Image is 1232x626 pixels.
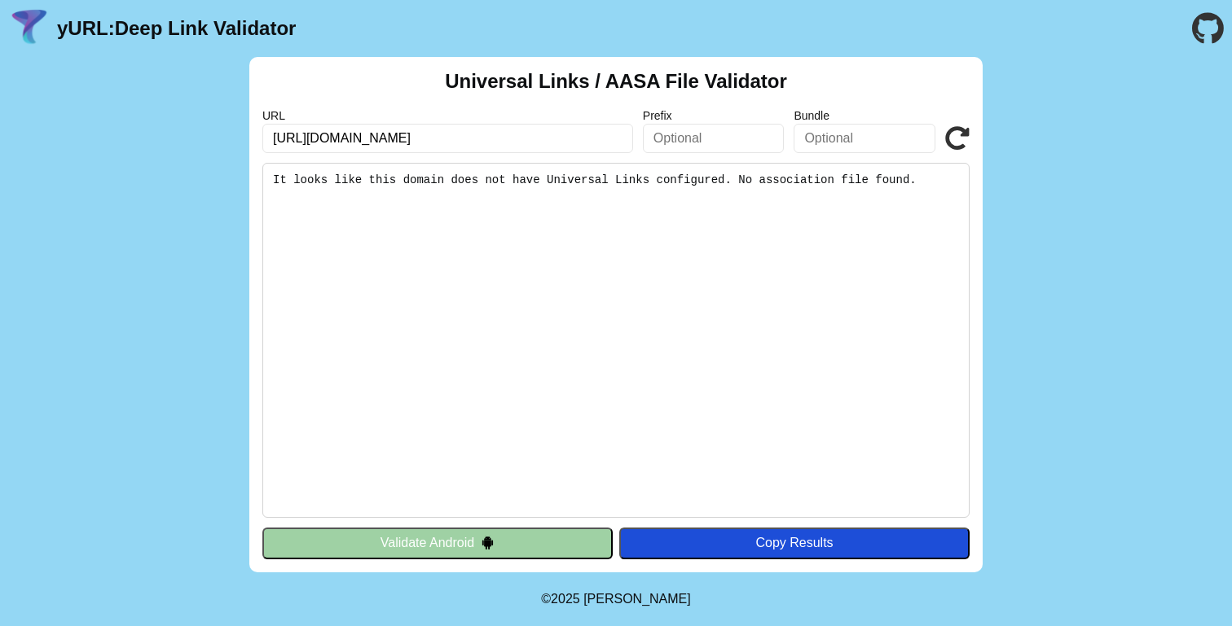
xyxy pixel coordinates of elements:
img: droidIcon.svg [481,536,495,549]
a: Michael Ibragimchayev's Personal Site [583,592,691,606]
label: URL [262,109,633,122]
span: 2025 [551,592,580,606]
button: Copy Results [619,528,970,558]
input: Required [262,124,633,153]
footer: © [541,572,690,626]
pre: It looks like this domain does not have Universal Links configured. No association file found. [262,163,970,518]
input: Optional [794,124,935,153]
input: Optional [643,124,785,153]
label: Prefix [643,109,785,122]
div: Copy Results [627,536,961,550]
label: Bundle [794,109,935,122]
button: Validate Android [262,528,613,558]
h2: Universal Links / AASA File Validator [445,70,787,93]
a: yURL:Deep Link Validator [57,17,296,40]
img: yURL Logo [8,7,51,50]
